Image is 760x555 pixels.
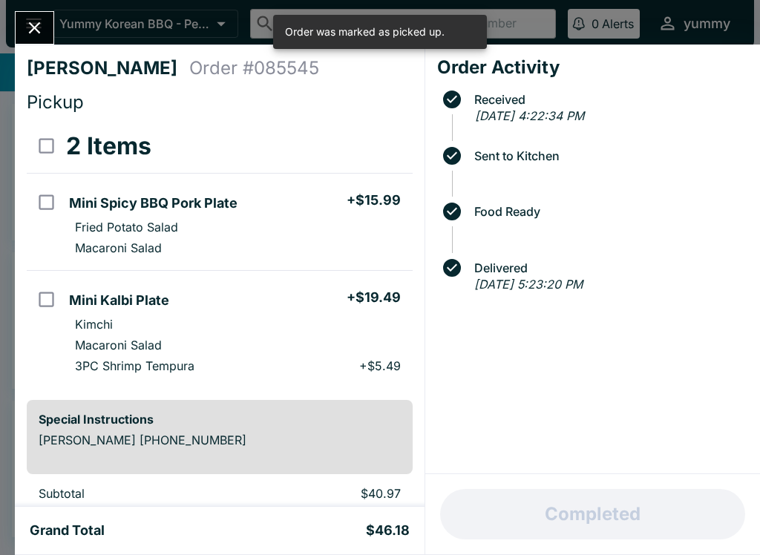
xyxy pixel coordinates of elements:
[467,149,748,162] span: Sent to Kitchen
[347,289,401,306] h5: + $19.49
[27,57,189,79] h4: [PERSON_NAME]
[437,56,748,79] h4: Order Activity
[467,205,748,218] span: Food Ready
[39,412,401,427] h6: Special Instructions
[75,240,162,255] p: Macaroni Salad
[189,57,319,79] h4: Order # 085545
[39,486,232,501] p: Subtotal
[66,131,151,161] h3: 2 Items
[75,338,162,352] p: Macaroni Salad
[347,191,401,209] h5: + $15.99
[39,433,401,447] p: [PERSON_NAME] [PHONE_NUMBER]
[69,292,169,309] h5: Mini Kalbi Plate
[16,12,53,44] button: Close
[69,194,237,212] h5: Mini Spicy BBQ Pork Plate
[75,358,194,373] p: 3PC Shrimp Tempura
[474,277,583,292] em: [DATE] 5:23:20 PM
[27,119,413,388] table: orders table
[467,261,748,275] span: Delivered
[75,317,113,332] p: Kimchi
[366,522,410,539] h5: $46.18
[30,522,105,539] h5: Grand Total
[256,486,401,501] p: $40.97
[359,358,401,373] p: + $5.49
[475,108,584,123] em: [DATE] 4:22:34 PM
[27,91,84,113] span: Pickup
[467,93,748,106] span: Received
[285,19,445,45] div: Order was marked as picked up.
[75,220,178,234] p: Fried Potato Salad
